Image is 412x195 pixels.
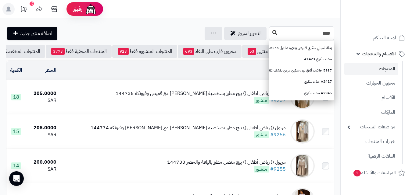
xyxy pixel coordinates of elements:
[362,50,396,58] span: الأقسام والمنتجات
[20,30,52,37] span: اضافة منتج جديد
[46,45,112,58] a: المنتجات المخفية فقط3773
[270,97,286,104] a: #9257
[28,97,56,104] div: SAR
[344,63,398,75] a: المنتجات
[10,67,22,74] a: الكمية
[30,2,34,6] div: 10
[11,94,21,100] span: 18
[7,27,57,40] a: اضافة منتج جديد
[269,76,334,87] a: A2417 حذاء سكري
[344,91,398,104] a: الأقسام
[290,119,315,144] img: مريول (( رياض أطفال )) بيج مطرز بشخصية ستيتش مع قميص وفيونكة 144734
[344,150,398,163] a: الملفات الرقمية
[290,154,315,178] img: مريول (( رياض أطفال )) بيج متصل مطرز بالياقة والخصر 144733
[11,162,21,169] span: 14
[28,131,56,138] div: SAR
[183,48,194,55] span: 693
[371,16,406,29] img: logo-2.png
[344,77,398,90] a: مخزون الخيارات
[344,165,408,180] a: المراجعات والأسئلة1
[270,165,286,173] a: #9255
[28,90,56,97] div: 205.0000
[167,159,286,166] div: مريول (( رياض أطفال )) بيج متصل مطرز بالياقة والخصر 144733
[16,3,31,17] a: تحديثات المنصة
[344,30,408,45] a: لوحة التحكم
[344,135,398,148] a: خيارات المنتجات
[118,48,129,55] span: 923
[9,171,24,186] div: Open Intercom Messenger
[28,124,56,131] div: 205.0000
[11,128,21,135] span: 15
[238,30,262,37] span: التحرير لسريع
[254,166,269,172] span: منشور
[85,3,97,15] img: ai-face.png
[353,169,396,177] span: المراجعات والأسئلة
[269,54,334,65] a: حذاء سكري A1423
[269,65,334,76] a: 5937 جاكيت أنيق لون سكري مزين بكشك(((( ازرق )))
[28,166,56,173] div: SAR
[91,124,286,131] div: مريول (( رياض أطفال )) بيج مطرز بشخصية [PERSON_NAME] مع [PERSON_NAME] وفيونكة 144734
[112,45,177,58] a: المنتجات المنشورة فقط923
[353,170,361,176] span: 1
[269,88,334,99] a: A2945 حذاء سكري
[248,48,256,55] span: 53
[344,106,398,119] a: الماركات
[116,90,286,97] div: مريول (( رياض أطفال )) بيج مطرز بشخصية [PERSON_NAME] مع قميص وفيونكة 144735
[51,48,65,55] span: 3773
[254,131,269,138] span: منشور
[269,42,334,54] a: بدلة اسباني سكري قميص وتنورة دانتيل 1565255
[254,97,269,104] span: منشور
[373,33,396,42] span: لوحة التحكم
[344,120,398,134] a: مواصفات المنتجات
[224,27,267,40] a: التحرير لسريع
[270,131,286,138] a: #9256
[242,45,287,58] a: مخزون منتهي53
[45,67,56,74] a: السعر
[178,45,242,58] a: مخزون قارب على النفاذ693
[28,159,56,166] div: 200.0000
[73,5,82,13] span: رفيق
